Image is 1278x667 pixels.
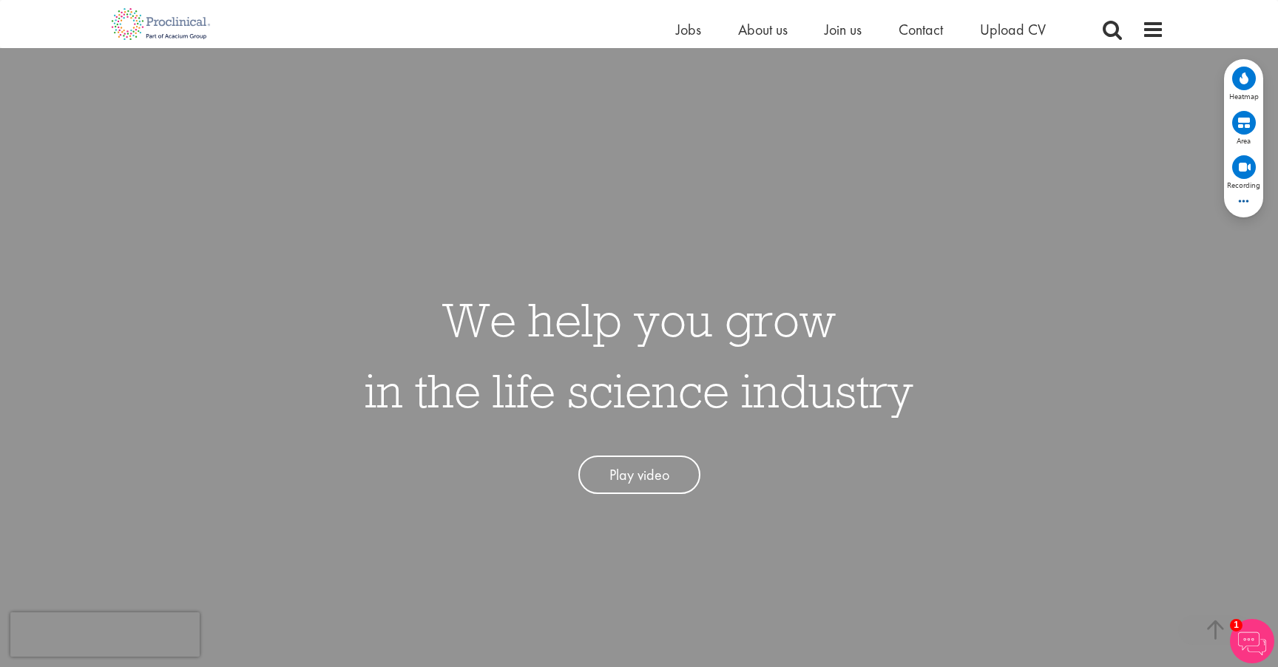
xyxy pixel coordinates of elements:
[1230,619,1274,663] img: Chatbot
[578,456,700,495] a: Play video
[980,20,1046,39] a: Upload CV
[1229,109,1259,145] div: View area map
[1237,136,1251,145] span: Area
[738,20,788,39] a: About us
[1227,180,1260,189] span: Recording
[1229,92,1259,101] span: Heatmap
[1229,65,1259,101] div: View heatmap
[1230,619,1242,632] span: 1
[825,20,862,39] a: Join us
[676,20,701,39] a: Jobs
[365,284,913,426] h1: We help you grow in the life science industry
[899,20,943,39] a: Contact
[1227,154,1260,189] div: View recordings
